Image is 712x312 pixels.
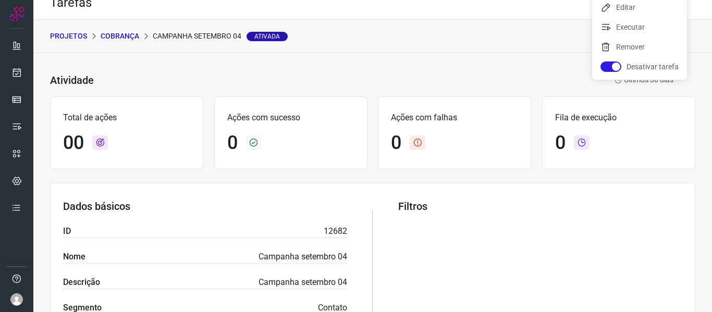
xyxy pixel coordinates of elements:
p: 12682 [324,225,347,238]
li: Remover [592,39,687,55]
h3: Filtros [398,200,682,213]
p: Total de ações [63,111,190,124]
img: Logo [9,6,24,22]
h1: 0 [555,132,566,154]
p: Campanha setembro 04 [259,276,347,289]
p: Fila de execução [555,111,682,124]
h1: 0 [391,132,401,154]
li: Desativar tarefa [592,58,687,75]
span: Ativada [247,32,288,41]
h3: Dados básicos [63,200,347,213]
p: Campanha setembro 04 [259,251,347,263]
h1: 0 [227,132,238,154]
p: Campanha setembro 04 [153,31,288,42]
img: avatar-user-boy.jpg [10,293,23,306]
p: Cobrança [101,31,139,42]
li: Executar [592,19,687,35]
p: PROJETOS [50,31,87,42]
h3: Atividade [50,74,94,86]
p: Ações com falhas [391,111,518,124]
label: Descrição [63,276,100,289]
label: Nome [63,251,85,263]
h1: 00 [63,132,84,154]
label: ID [63,225,71,238]
p: Ações com sucesso [227,111,354,124]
